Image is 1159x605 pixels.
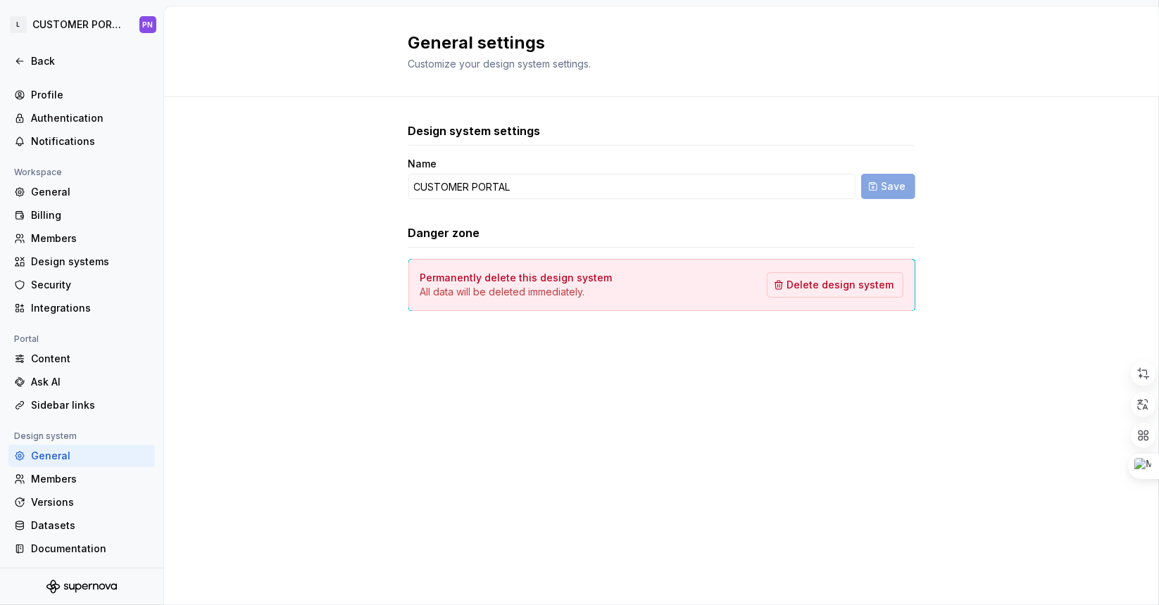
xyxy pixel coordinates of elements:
[31,134,149,148] div: Notifications
[31,542,149,556] div: Documentation
[767,272,903,298] button: Delete design system
[31,518,149,533] div: Datasets
[8,181,155,203] a: General
[31,208,149,222] div: Billing
[31,495,149,509] div: Versions
[8,204,155,227] a: Billing
[31,88,149,102] div: Profile
[787,278,894,292] span: Delete design system
[408,122,541,139] h3: Design system settings
[31,255,149,269] div: Design systems
[31,375,149,389] div: Ask AI
[31,398,149,412] div: Sidebar links
[31,278,149,292] div: Security
[31,449,149,463] div: General
[10,16,27,33] div: L
[8,227,155,250] a: Members
[8,84,155,106] a: Profile
[8,274,155,296] a: Security
[8,514,155,537] a: Datasets
[8,250,155,273] a: Design systems
[8,130,155,153] a: Notifications
[8,107,155,129] a: Authentication
[408,224,480,241] h3: Danger zone
[143,19,154,30] div: PN
[420,285,613,299] p: All data will be deleted immediately.
[31,54,149,68] div: Back
[3,9,161,40] button: LCUSTOMER PORTALPN
[8,371,155,393] a: Ask AI
[32,18,123,32] div: CUSTOMER PORTAL
[8,297,155,319] a: Integrations
[408,32,898,54] h2: General settings
[8,394,155,416] a: Sidebar links
[8,468,155,490] a: Members
[8,537,155,560] a: Documentation
[8,428,82,445] div: Design system
[31,301,149,315] div: Integrations
[31,352,149,366] div: Content
[8,331,44,348] div: Portal
[8,491,155,514] a: Versions
[8,50,155,72] a: Back
[8,164,68,181] div: Workspace
[31,472,149,486] div: Members
[8,445,155,467] a: General
[420,271,613,285] h4: Permanently delete this design system
[408,58,591,70] span: Customize your design system settings.
[46,580,117,594] svg: Supernova Logo
[408,157,437,171] label: Name
[31,185,149,199] div: General
[31,231,149,246] div: Members
[8,348,155,370] a: Content
[31,111,149,125] div: Authentication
